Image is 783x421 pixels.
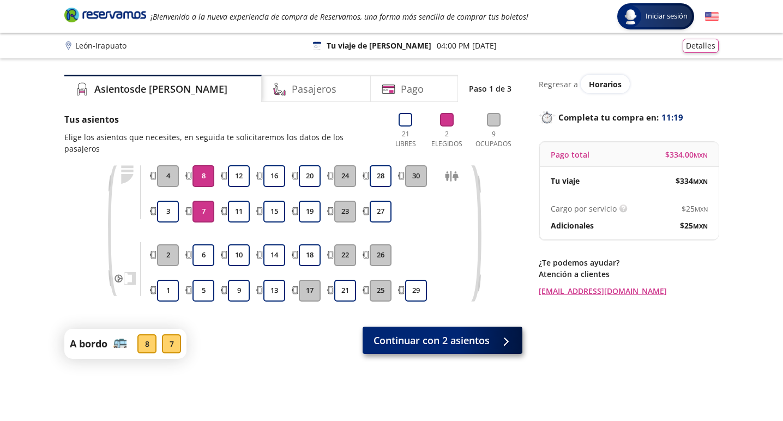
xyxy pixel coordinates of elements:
p: Tus asientos [64,113,380,126]
button: 3 [157,201,179,222]
button: 6 [192,244,214,266]
button: 22 [334,244,356,266]
button: 8 [192,165,214,187]
button: 17 [299,280,321,302]
button: 1 [157,280,179,302]
button: 11 [228,201,250,222]
button: 4 [157,165,179,187]
p: Elige los asientos que necesites, en seguida te solicitaremos los datos de los pasajeros [64,131,380,154]
p: León - Irapuato [75,40,127,51]
p: 2 Elegidos [429,129,465,149]
p: Tu viaje [551,175,580,187]
p: ¿Te podemos ayudar? [539,257,719,268]
span: 11:19 [661,111,683,124]
button: 28 [370,165,391,187]
span: $ 25 [680,220,708,231]
p: Paso 1 de 3 [469,83,511,94]
button: English [705,10,719,23]
p: Cargo por servicio [551,203,617,214]
button: 14 [263,244,285,266]
button: Continuar con 2 asientos [363,327,522,354]
button: 13 [263,280,285,302]
button: 12 [228,165,250,187]
h4: Asientos de [PERSON_NAME] [94,82,227,97]
h4: Pasajeros [292,82,336,97]
button: 9 [228,280,250,302]
em: ¡Bienvenido a la nueva experiencia de compra de Reservamos, una forma más sencilla de comprar tus... [150,11,528,22]
p: 9 Ocupados [473,129,514,149]
button: 15 [263,201,285,222]
button: 7 [192,201,214,222]
button: 5 [192,280,214,302]
button: 23 [334,201,356,222]
button: 30 [405,165,427,187]
button: 16 [263,165,285,187]
button: Detalles [683,39,719,53]
div: 8 [137,334,156,353]
iframe: Messagebird Livechat Widget [720,358,772,410]
button: 19 [299,201,321,222]
p: A bordo [70,336,107,351]
div: Regresar a ver horarios [539,75,719,93]
p: Completa tu compra en : [539,110,719,125]
small: MXN [694,151,708,159]
button: 18 [299,244,321,266]
button: 24 [334,165,356,187]
span: Continuar con 2 asientos [374,333,490,348]
span: $ 25 [682,203,708,214]
p: Pago total [551,149,589,160]
a: [EMAIL_ADDRESS][DOMAIN_NAME] [539,285,719,297]
small: MXN [693,222,708,230]
p: Tu viaje de [PERSON_NAME] [327,40,431,51]
span: Horarios [589,79,622,89]
span: Iniciar sesión [641,11,692,22]
button: 26 [370,244,391,266]
button: 10 [228,244,250,266]
button: 29 [405,280,427,302]
button: 20 [299,165,321,187]
p: Regresar a [539,79,578,90]
small: MXN [693,177,708,185]
div: 7 [162,334,181,353]
i: Brand Logo [64,7,146,23]
p: Adicionales [551,220,594,231]
p: 04:00 PM [DATE] [437,40,497,51]
p: Atención a clientes [539,268,719,280]
small: MXN [695,205,708,213]
button: 2 [157,244,179,266]
button: 21 [334,280,356,302]
button: 27 [370,201,391,222]
p: 21 Libres [390,129,420,149]
a: Brand Logo [64,7,146,26]
span: $ 334 [676,175,708,187]
h4: Pago [401,82,424,97]
span: $ 334.00 [665,149,708,160]
button: 25 [370,280,391,302]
